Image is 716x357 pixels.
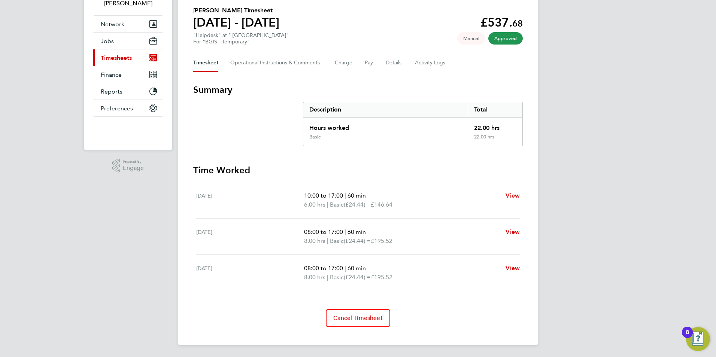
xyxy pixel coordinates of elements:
[196,191,304,209] div: [DATE]
[480,15,523,30] app-decimal: £537.
[330,200,344,209] span: Basic
[506,265,520,272] span: View
[303,102,523,146] div: Summary
[101,21,124,28] span: Network
[371,274,392,281] span: £195.52
[488,32,523,45] span: This timesheet has been approved.
[348,265,366,272] span: 60 min
[327,237,328,244] span: |
[196,228,304,245] div: [DATE]
[93,66,163,83] button: Finance
[93,124,163,136] a: Go to home page
[345,192,346,199] span: |
[303,102,468,117] div: Description
[345,228,346,235] span: |
[93,83,163,100] button: Reports
[304,228,343,235] span: 08:00 to 17:00
[506,191,520,200] a: View
[371,237,392,244] span: £195.52
[327,201,328,208] span: |
[327,274,328,281] span: |
[344,274,371,281] span: (£24.44) =
[344,237,371,244] span: (£24.44) =
[101,88,122,95] span: Reports
[506,228,520,237] a: View
[93,33,163,49] button: Jobs
[330,237,344,245] span: Basic
[468,102,522,117] div: Total
[101,71,122,78] span: Finance
[326,309,390,327] button: Cancel Timesheet
[348,228,366,235] span: 60 min
[468,134,522,146] div: 22.00 hrs
[101,37,114,45] span: Jobs
[330,273,344,282] span: Basic
[193,32,289,45] div: "Helpdesk" at " [GEOGRAPHIC_DATA]"
[101,54,132,61] span: Timesheets
[506,192,520,199] span: View
[365,54,374,72] button: Pay
[344,201,371,208] span: (£24.44) =
[303,118,468,134] div: Hours worked
[506,264,520,273] a: View
[196,264,304,282] div: [DATE]
[415,54,446,72] button: Activity Logs
[386,54,403,72] button: Details
[686,332,689,342] div: 8
[304,237,325,244] span: 8.00 hrs
[193,84,523,327] section: Timesheet
[193,84,523,96] h3: Summary
[468,118,522,134] div: 22.00 hrs
[371,201,392,208] span: £146.64
[512,18,523,29] span: 68
[112,159,144,173] a: Powered byEngage
[345,265,346,272] span: |
[304,274,325,281] span: 8.00 hrs
[93,49,163,66] button: Timesheets
[123,165,144,171] span: Engage
[123,159,144,165] span: Powered by
[304,192,343,199] span: 10:00 to 17:00
[304,201,325,208] span: 6.00 hrs
[93,100,163,116] button: Preferences
[506,228,520,235] span: View
[193,15,279,30] h1: [DATE] - [DATE]
[348,192,366,199] span: 60 min
[333,314,383,322] span: Cancel Timesheet
[193,6,279,15] h2: [PERSON_NAME] Timesheet
[335,54,353,72] button: Charge
[304,265,343,272] span: 08:00 to 17:00
[457,32,485,45] span: This timesheet was manually created.
[93,16,163,32] button: Network
[230,54,323,72] button: Operational Instructions & Comments
[193,54,218,72] button: Timesheet
[101,105,133,112] span: Preferences
[193,164,523,176] h3: Time Worked
[93,124,163,136] img: fastbook-logo-retina.png
[309,134,321,140] div: Basic
[686,327,710,351] button: Open Resource Center, 8 new notifications
[193,39,289,45] div: For "BGIS - Temporary"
